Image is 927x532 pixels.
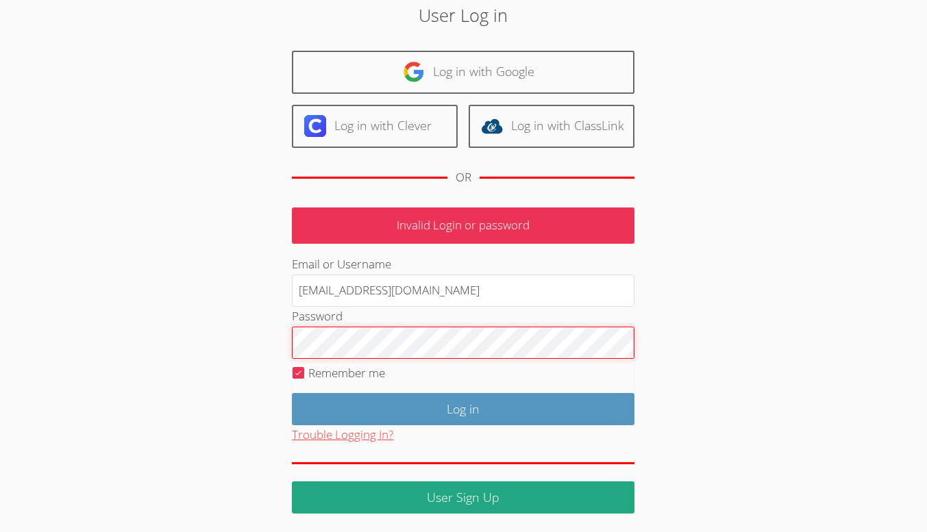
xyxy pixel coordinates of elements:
label: Email or Username [292,256,391,272]
label: Password [292,308,343,324]
button: Trouble Logging In? [292,425,393,445]
img: google-logo-50288ca7cdecda66e5e0955fdab243c47b7ad437acaf1139b6f446037453330a.svg [403,61,425,83]
img: clever-logo-6eab21bc6e7a338710f1a6ff85c0baf02591cd810cc4098c63d3a4b26e2feb20.svg [304,115,326,137]
a: Log in with Clever [292,105,458,148]
input: Log in [292,393,634,425]
a: Log in with Google [292,51,634,94]
img: classlink-logo-d6bb404cc1216ec64c9a2012d9dc4662098be43eaf13dc465df04b49fa7ab582.svg [481,115,503,137]
div: OR [456,168,471,188]
a: User Sign Up [292,481,634,514]
p: Invalid Login or password [292,207,634,244]
h2: User Log in [213,2,714,28]
label: Remember me [308,365,385,381]
a: Log in with ClassLink [469,105,634,148]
